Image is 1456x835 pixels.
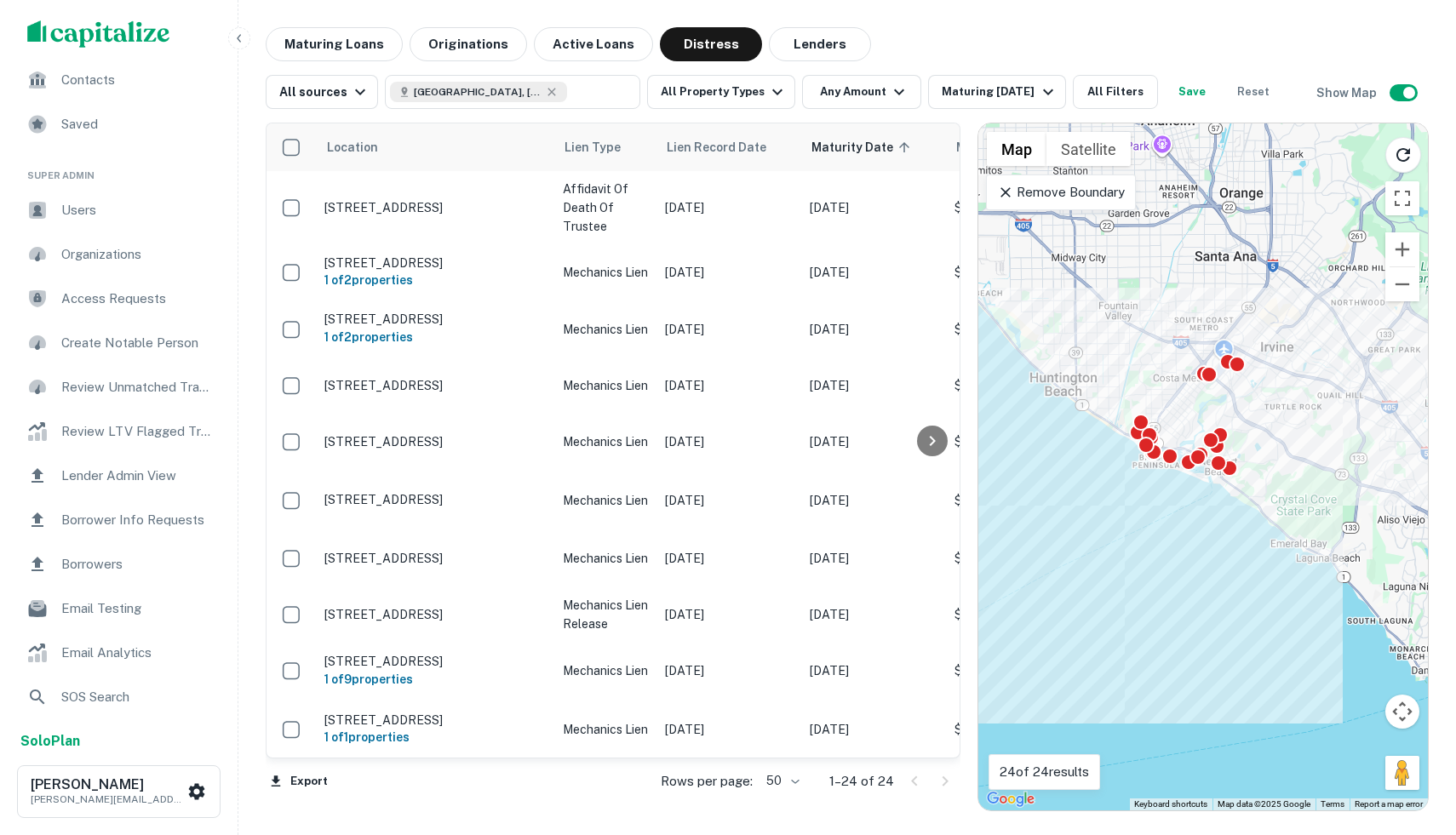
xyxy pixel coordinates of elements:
span: Maturity Date [811,137,915,157]
p: Mechanics Lien [563,549,648,568]
th: Maturity Date [801,123,946,171]
p: [DATE] [665,263,793,282]
a: SoloPlan [20,731,80,752]
img: Google [983,788,1039,810]
span: Review Unmatched Transactions [61,377,214,397]
p: [STREET_ADDRESS] [324,654,546,669]
p: Mechanics Lien [563,263,648,282]
a: Users [14,190,224,231]
div: 50 [760,769,802,793]
p: $95M [954,320,1125,339]
button: Map camera controls [1385,695,1419,729]
p: [DATE] [810,720,937,739]
button: Reset [1226,75,1281,109]
p: $46.5M [954,605,1125,624]
span: Create Notable Person [61,333,214,353]
p: Mechanics Lien [563,491,648,510]
div: 0 0 [978,123,1428,810]
p: Affidavit Of Death Of Trustee [563,180,648,236]
p: Mechanics Lien [563,720,648,739]
button: Active Loans [534,27,653,61]
p: [STREET_ADDRESS] [324,434,546,449]
span: Organizations [61,244,214,265]
span: Review LTV Flagged Transactions [61,421,214,442]
div: Lender Admin View [14,455,224,496]
a: Borrowers [14,544,224,585]
strong: Solo Plan [20,733,80,749]
p: [STREET_ADDRESS] [324,255,546,271]
span: Users [61,200,214,220]
p: 24 of 24 results [1000,762,1089,782]
span: Lender Admin View [61,466,214,486]
p: $980.3k [954,491,1125,510]
h6: 1 of 2 properties [324,271,546,289]
h6: 1 of 9 properties [324,670,546,689]
p: [DATE] [810,605,937,624]
p: $225.3k [954,549,1125,568]
p: [DATE] [665,720,793,739]
button: Any Amount [802,75,921,109]
span: Map data ©2025 Google [1218,799,1310,809]
a: Review LTV Flagged Transactions [14,411,224,452]
p: [STREET_ADDRESS] [324,378,546,393]
p: [STREET_ADDRESS] [324,312,546,327]
button: All Property Types [647,75,795,109]
button: Maturing [DATE] [928,75,1065,109]
a: Email Analytics [14,632,224,673]
iframe: Chat Widget [1371,699,1456,781]
a: Report a map error [1355,799,1423,809]
button: Save your search to get updates of matches that match your search criteria. [1165,75,1219,109]
p: [DATE] [810,432,937,451]
h6: Show Map [1316,83,1379,102]
button: Show street map [987,132,1046,166]
a: Review Unmatched Transactions [14,367,224,408]
a: Open this area in Google Maps (opens a new window) [983,788,1039,810]
span: Lien Type [565,137,621,157]
p: Mechanics Lien [563,432,648,451]
a: Saved [14,104,224,145]
button: Lenders [769,27,871,61]
button: [PERSON_NAME][PERSON_NAME][EMAIL_ADDRESS][PERSON_NAME][DOMAIN_NAME] [17,765,221,818]
li: Super Admin [14,148,224,190]
img: capitalize-logo.png [27,20,170,48]
div: SOS Search [14,677,224,718]
p: [DATE] [665,198,793,217]
p: $46.5M [954,661,1125,680]
p: Mechanics Lien [563,376,648,395]
p: $1.3M [954,720,1125,739]
p: [DATE] [665,320,793,339]
a: Email Testing [14,588,224,629]
a: Create Notable Person [14,323,224,363]
p: [STREET_ADDRESS] [324,607,546,622]
p: [DATE] [665,605,793,624]
span: Email Analytics [61,643,214,663]
p: [DATE] [665,491,793,510]
p: [STREET_ADDRESS] [324,492,546,507]
p: $307k [954,198,1125,217]
p: [DATE] [665,661,793,680]
a: Organizations [14,234,224,275]
p: [STREET_ADDRESS] [324,712,546,728]
p: Mechanics Lien Release [563,596,648,633]
span: Location [326,137,378,157]
button: Toggle fullscreen view [1385,181,1419,215]
span: Borrowers [61,554,214,575]
h6: [PERSON_NAME] [31,778,184,792]
p: [DATE] [810,198,937,217]
h6: 1 of 2 properties [324,328,546,346]
p: [DATE] [810,263,937,282]
p: [STREET_ADDRESS] [324,200,546,215]
a: Access Requests [14,278,224,319]
button: Maturing Loans [266,27,403,61]
a: Borrower Info Requests [14,500,224,540]
button: Zoom out [1385,267,1419,301]
p: [DATE] [665,432,793,451]
p: $170M [954,263,1125,282]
